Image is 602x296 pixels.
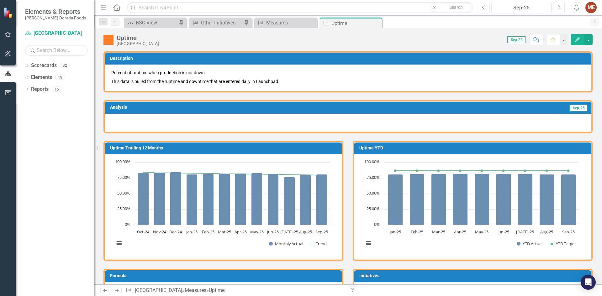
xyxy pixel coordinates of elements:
[203,174,214,225] path: Feb-25, 81.31880941. Monthly Actual.
[364,159,380,164] text: 100.00%
[31,74,52,81] a: Elements
[25,15,86,20] small: [PERSON_NAME]-Dorada Foods
[25,45,88,56] input: Search Below...
[115,159,130,164] text: 100.00%
[507,36,525,43] span: Sep-25
[25,30,88,37] a: [GEOGRAPHIC_DATA]
[309,241,327,247] button: Show Trend
[153,229,166,235] text: Nov-24
[359,273,588,278] h3: Initiatives
[546,169,548,172] path: Aug-25, 86.5. YTD Target.
[567,169,570,172] path: Sep-25, 86.5. YTD Target.
[110,273,339,278] h3: Formula
[110,105,335,110] h3: Analysis
[269,241,303,247] button: Show Monthly Actual
[235,229,247,235] text: Apr-25
[187,174,198,225] path: Jan-25, 80.81832422. Monthly Actual.
[60,63,70,68] div: 32
[524,169,526,172] path: Jul-25, 86.5. YTD Target.
[117,206,130,211] text: 25.00%
[364,239,373,248] button: View chart menu, Chart
[388,174,403,225] path: Jan-25, 80.81832422. YTD Actual.
[497,229,509,235] text: Jun-25
[494,4,549,12] div: Sep-25
[219,174,230,225] path: Mar-25, 81.74700699. Monthly Actual.
[202,229,214,235] text: Feb-25
[250,229,264,235] text: May-25
[31,62,57,69] a: Scorecards
[256,19,315,27] a: Measures
[361,159,585,253] div: Chart. Highcharts interactive chart.
[111,159,333,253] svg: Interactive chart
[126,287,343,294] div: » »
[367,174,380,180] text: 75.00%
[389,229,401,235] text: Jan-25
[561,174,576,225] path: Sep-25, 80.88535892. YTD Actual.
[103,35,114,45] img: Warning
[475,229,488,235] text: May-25
[125,221,130,227] text: 0%
[361,159,582,253] svg: Interactive chart
[449,5,463,10] span: Search
[315,229,328,235] text: Sep-25
[201,19,242,27] div: Other Initiatives
[581,275,596,290] div: Open Intercom Messenger
[394,169,397,172] path: Jan-25, 86.5. YTD Target.
[25,8,86,15] span: Elements & Reports
[432,229,445,235] text: Mar-25
[491,2,552,13] button: Sep-25
[374,221,380,227] text: 0%
[280,229,298,235] text: [DATE]-25
[367,190,380,196] text: 50.00%
[169,229,182,235] text: Dec-24
[453,174,468,225] path: Apr-25, 81.62102516. YTD Actual.
[331,19,381,27] div: Uptime
[110,56,588,61] h3: Description
[459,169,462,172] path: Apr-25, 86.5. YTD Target.
[367,206,380,211] text: 25.00%
[359,146,588,150] h3: Uptime YTD
[475,174,489,225] path: May-25, 81.8222328. YTD Actual.
[117,174,130,180] text: 75.00%
[316,174,327,225] path: Sep-25, 80.63710783. Monthly Actual.
[137,229,150,235] text: Oct-24
[268,174,279,225] path: Jun-25, 81.70189878. Monthly Actual.
[562,229,575,235] text: Sep-25
[388,174,576,225] g: YTD Actual, series 1 of 2. Bar series with 9 bars.
[251,173,262,225] path: May-25, 82.6694454. Monthly Actual.
[191,19,242,27] a: Other Initiatives
[410,174,425,225] path: Feb-25, 81.08012782. YTD Actual.
[127,2,473,13] input: Search ClearPoint...
[540,229,553,235] text: Aug-25
[440,3,472,12] button: Search
[186,229,198,235] text: Jan-25
[284,177,295,225] path: Jul-25, 76.35884223. Monthly Actual.
[55,75,65,80] div: 19
[138,172,327,225] g: Monthly Actual, series 1 of 2. Bar series with 12 bars.
[437,169,440,172] path: Mar-25, 86.5. YTD Target.
[125,19,177,27] a: BSC View
[454,229,466,235] text: Apr-25
[394,169,570,172] g: YTD Target, series 2 of 2. Line with 9 data points.
[117,34,159,41] div: Uptime
[585,2,597,13] div: ME
[111,70,585,77] p: Percent of runtime when production is not down.
[115,239,124,248] button: View chart menu, Chart
[138,173,149,225] path: Oct-24, 83.14909846. Monthly Actual.
[31,86,49,93] a: Reports
[540,174,554,225] path: Aug-25, 80.92000092. YTD Actual.
[218,229,231,235] text: Mar-25
[3,7,14,18] img: ClearPoint Strategy
[267,229,279,235] text: Jun-25
[111,159,335,253] div: Chart. Highcharts interactive chart.
[110,146,339,150] h3: Uptime Trailing 12 Months
[170,172,181,225] path: Dec-24, 84.00916557. Monthly Actual.
[185,287,206,293] a: Measures
[411,229,423,235] text: Feb-25
[235,174,246,225] path: Apr-25, 82.47648723. Monthly Actual.
[117,190,130,196] text: 50.00%
[209,287,224,293] div: Uptime
[502,169,505,172] path: Jun-25, 86.5. YTD Target.
[154,173,165,225] path: Nov-24, 83.65377476. Monthly Actual.
[299,229,312,235] text: Aug-25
